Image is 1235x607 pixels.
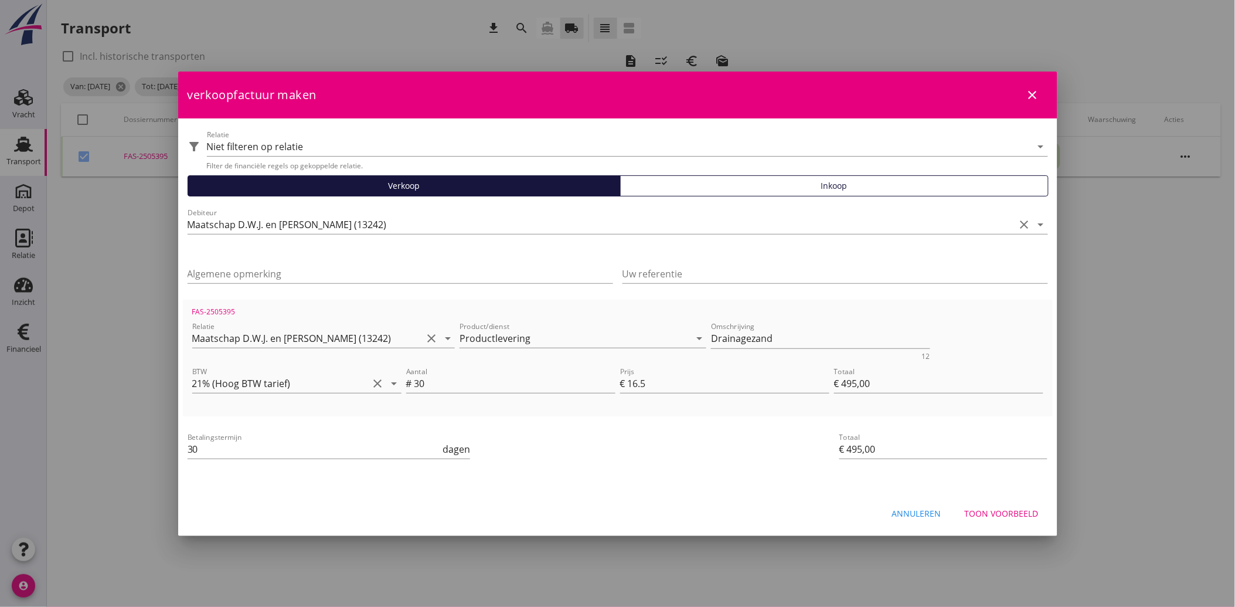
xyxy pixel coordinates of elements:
input: BTW [192,374,369,393]
i: arrow_drop_down [387,377,402,391]
div: Filter de financiële regels op gekoppelde relatie. [207,161,1048,171]
div: Annuleren [892,507,941,520]
i: clear [1018,218,1032,232]
input: Totaal [834,374,1043,393]
span: Verkoop [388,179,420,192]
button: Verkoop [188,175,621,196]
i: arrow_drop_down [692,331,706,345]
input: Aantal [414,374,615,393]
div: # [406,377,414,391]
div: 12 [922,353,930,360]
button: Toon voorbeeld [955,503,1048,524]
input: Relatie [192,329,423,348]
i: arrow_drop_down [441,331,455,345]
div: dagen [440,442,470,456]
i: arrow_drop_down [1034,140,1048,154]
input: Algemene opmerking [188,264,613,283]
textarea: Omschrijving [711,329,930,348]
i: arrow_drop_down [1034,218,1048,232]
i: close [1026,88,1040,102]
button: Inkoop [620,175,1049,196]
i: clear [371,377,385,391]
div: Toon voorbeeld [965,507,1039,520]
div: Niet filteren op relatie [207,141,304,152]
i: clear [424,331,438,345]
input: Prijs [628,374,829,393]
input: Uw referentie [622,264,1048,283]
button: Annuleren [883,503,951,524]
div: verkoopfactuur maken [178,72,1057,118]
input: Betalingstermijn [188,440,441,459]
span: FAS-2505395 [192,307,236,317]
input: Product/dienst [460,329,690,348]
input: Debiteur [188,215,1015,234]
input: Totaal [839,440,1047,459]
i: filter_alt [188,140,202,154]
div: € [620,377,628,391]
span: Inkoop [821,179,848,192]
